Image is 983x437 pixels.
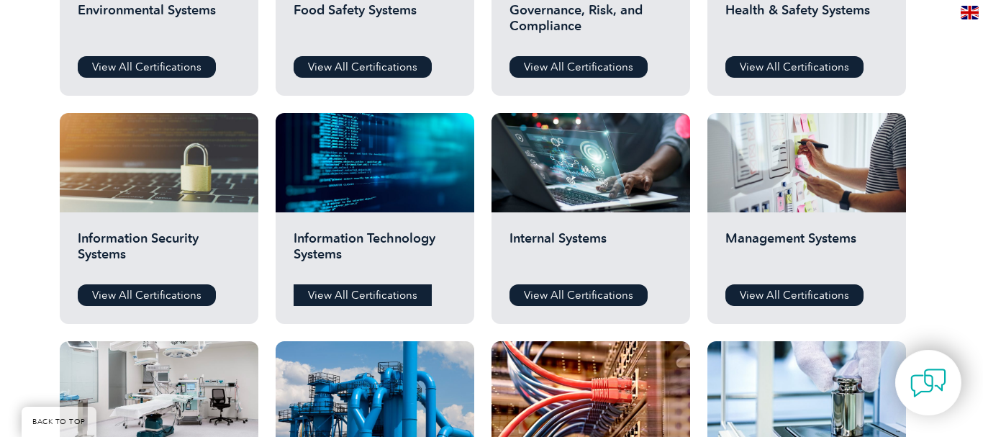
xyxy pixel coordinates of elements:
a: View All Certifications [509,284,648,306]
h2: Governance, Risk, and Compliance [509,2,672,45]
h2: Health & Safety Systems [725,2,888,45]
a: View All Certifications [725,56,864,78]
h2: Information Security Systems [78,230,240,274]
h2: Environmental Systems [78,2,240,45]
a: View All Certifications [294,284,432,306]
h2: Information Technology Systems [294,230,456,274]
h2: Internal Systems [509,230,672,274]
a: View All Certifications [725,284,864,306]
img: en [961,6,979,19]
a: BACK TO TOP [22,407,96,437]
h2: Management Systems [725,230,888,274]
h2: Food Safety Systems [294,2,456,45]
a: View All Certifications [509,56,648,78]
a: View All Certifications [78,56,216,78]
a: View All Certifications [78,284,216,306]
a: View All Certifications [294,56,432,78]
img: contact-chat.png [910,365,946,401]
